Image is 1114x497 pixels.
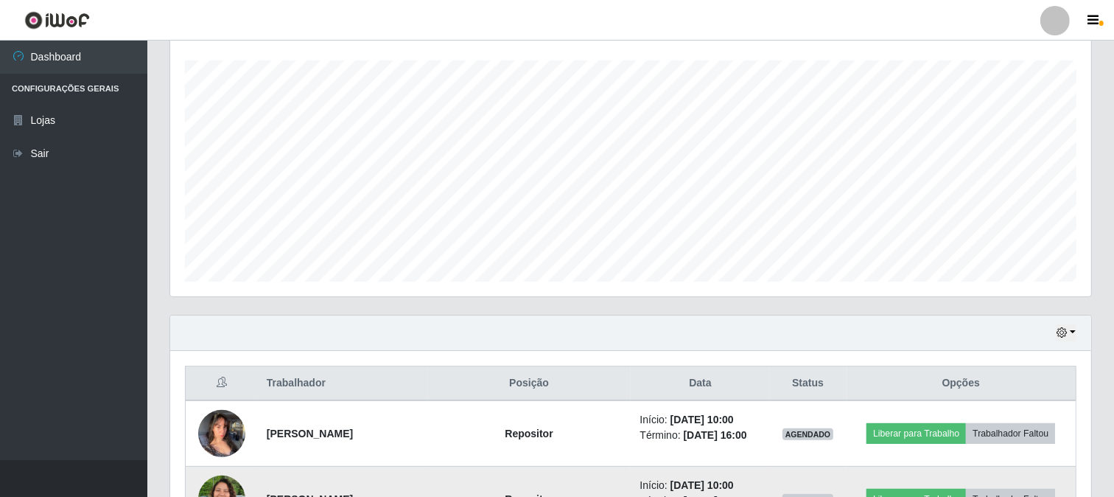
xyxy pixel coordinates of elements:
[505,428,553,439] strong: Repositor
[640,428,760,443] li: Término:
[684,429,747,441] time: [DATE] 16:00
[782,428,834,440] span: AGENDADO
[258,366,427,401] th: Trabalhador
[966,423,1055,444] button: Trabalhador Faltou
[640,478,760,493] li: Início:
[427,366,631,401] th: Posição
[866,423,966,444] button: Liberar para Trabalho
[267,428,353,439] strong: [PERSON_NAME]
[640,412,760,428] li: Início:
[670,414,734,425] time: [DATE] 10:00
[847,366,1076,401] th: Opções
[631,366,769,401] th: Data
[670,479,734,491] time: [DATE] 10:00
[198,402,245,465] img: 1747674549304.jpeg
[769,366,846,401] th: Status
[24,11,90,29] img: CoreUI Logo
